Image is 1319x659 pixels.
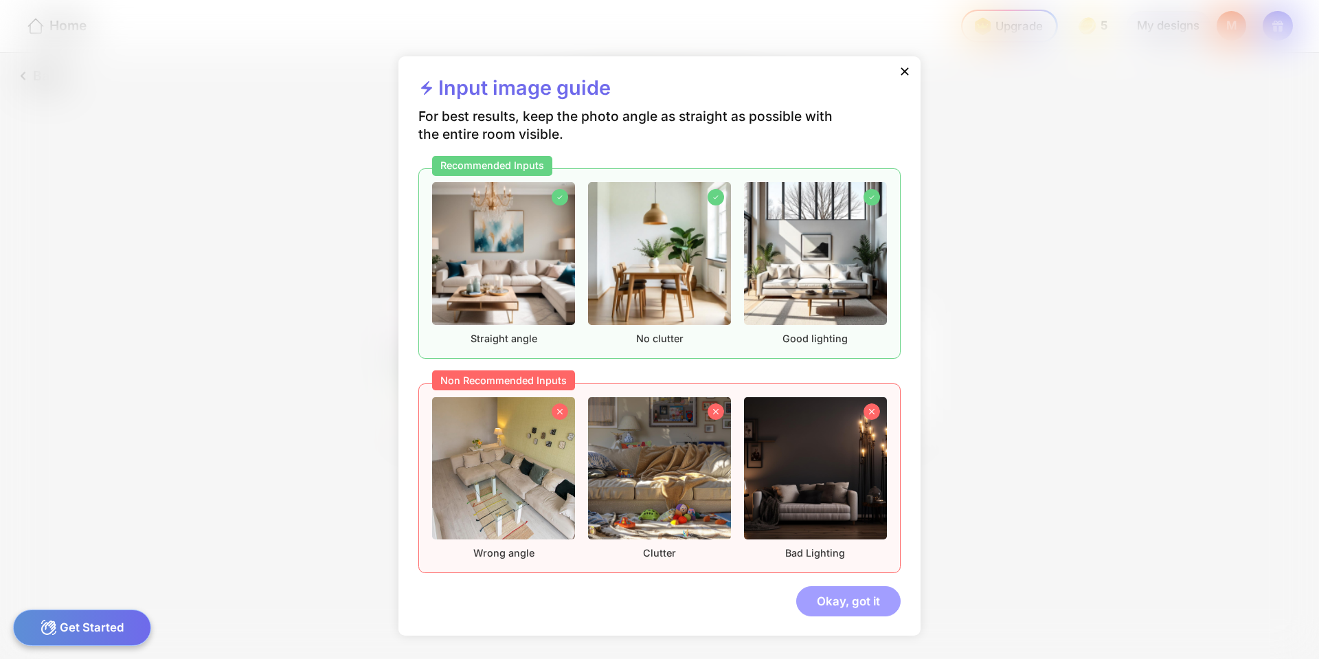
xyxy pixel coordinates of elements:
img: nonrecommendedImageFurnished1.png [432,397,575,540]
div: Input image guide [418,76,611,107]
div: Straight angle [432,182,575,344]
div: For best results, keep the photo angle as straight as possible with the entire room visible. [418,107,848,168]
img: nonrecommendedImageFurnished3.png [744,397,887,540]
img: nonrecommendedImageFurnished2.png [588,397,731,540]
div: Good lighting [744,182,887,344]
div: Okay, got it [796,586,901,616]
div: Wrong angle [432,397,575,559]
div: Non Recommended Inputs [432,370,575,390]
div: Get Started [13,610,151,646]
div: Recommended Inputs [432,156,552,176]
div: Clutter [588,397,731,559]
div: Bad Lighting [744,397,887,559]
img: recommendedImageFurnished3.png [744,182,887,325]
img: recommendedImageFurnished1.png [432,182,575,325]
img: recommendedImageFurnished2.png [588,182,731,325]
div: No clutter [588,182,731,344]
